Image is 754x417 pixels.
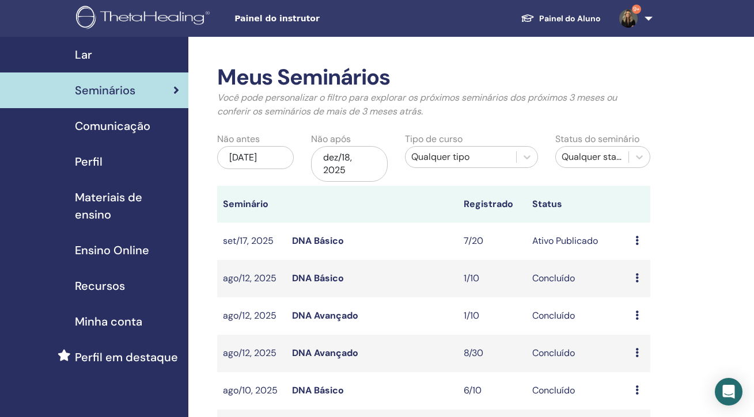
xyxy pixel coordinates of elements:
[217,146,294,169] div: [DATE]
[292,272,344,284] a: DNA Básico
[458,223,526,260] td: 7/20
[217,64,650,91] h2: Meus Seminários
[619,9,638,28] img: default.jpg
[217,132,260,146] label: Não antes
[75,117,150,135] span: Comunicação
[217,223,286,260] td: set/17, 2025
[75,242,149,259] span: Ensino Online
[715,378,742,405] div: Open Intercom Messenger
[526,335,630,372] td: Concluído
[292,347,358,359] a: DNA Avançado
[562,150,623,164] div: Qualquer status
[75,313,142,330] span: Minha conta
[555,132,639,146] label: Status do seminário
[311,132,351,146] label: Não após
[217,297,286,335] td: ago/12, 2025
[458,297,526,335] td: 1/10
[526,223,630,260] td: Ativo Publicado
[526,297,630,335] td: Concluído
[217,91,650,118] p: Você pode personalizar o filtro para explorar os próximos seminários dos próximos 3 meses ou conf...
[458,335,526,372] td: 8/30
[632,5,641,14] span: 9+
[234,13,407,25] span: Painel do instrutor
[292,235,344,247] a: DNA Básico
[521,13,535,23] img: graduation-cap-white.svg
[292,309,358,322] a: DNA Avançado
[75,153,103,170] span: Perfil
[526,186,630,223] th: Status
[405,132,463,146] label: Tipo de curso
[511,8,610,29] a: Painel do Aluno
[75,46,92,63] span: Lar
[458,372,526,410] td: 6/10
[75,82,135,99] span: Seminários
[311,146,388,182] div: dez/18, 2025
[217,186,286,223] th: Seminário
[75,349,178,366] span: Perfil em destaque
[217,372,286,410] td: ago/10, 2025
[458,260,526,297] td: 1/10
[526,372,630,410] td: Concluído
[217,260,286,297] td: ago/12, 2025
[75,277,125,294] span: Recursos
[526,260,630,297] td: Concluído
[217,335,286,372] td: ago/12, 2025
[292,384,344,396] a: DNA Básico
[75,189,179,223] span: Materiais de ensino
[76,6,214,32] img: logo.png
[411,150,510,164] div: Qualquer tipo
[458,186,526,223] th: Registrado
